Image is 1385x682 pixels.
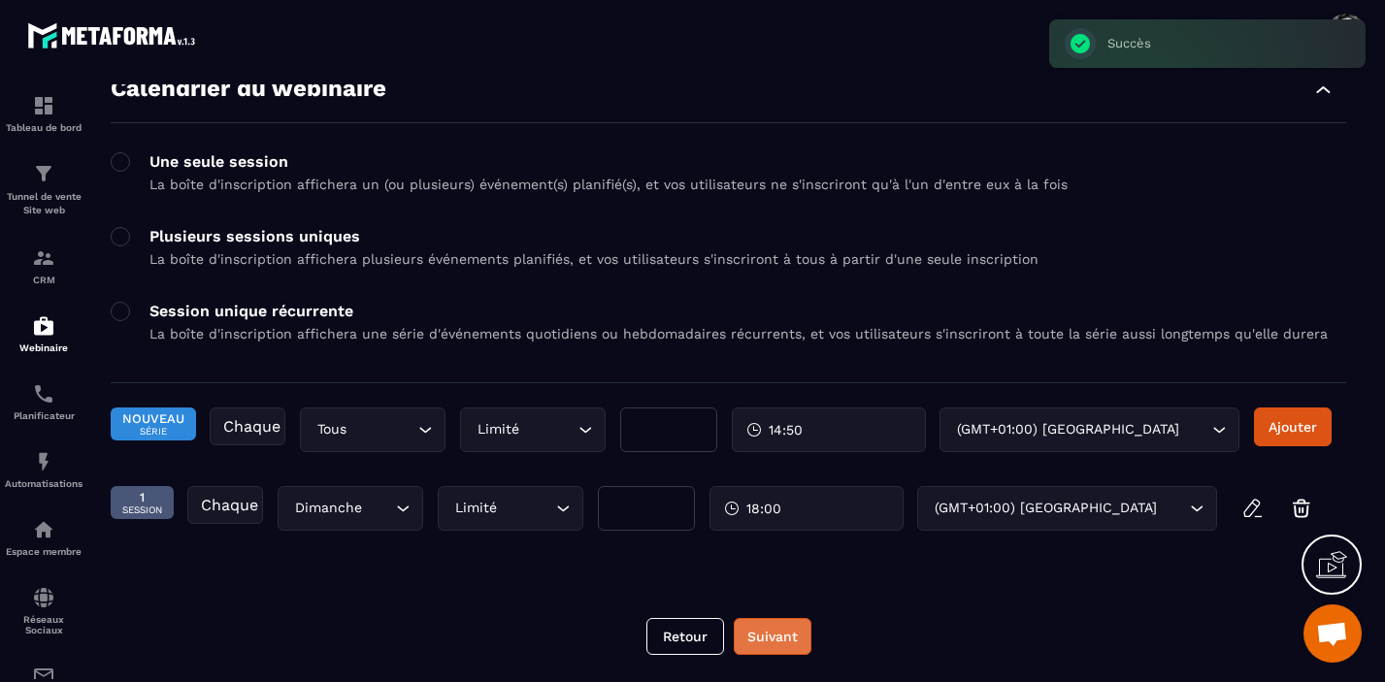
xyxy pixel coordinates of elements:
[32,246,55,270] img: formation
[5,122,82,133] p: Tableau de bord
[278,486,423,531] div: Search for option
[5,410,82,421] p: Planificateur
[122,411,184,426] span: Nouveau
[27,17,202,53] img: logo
[473,419,523,440] span: Limité
[5,80,82,147] a: formationformationTableau de bord
[5,503,82,571] a: automationsautomationsEspace membre
[32,518,55,541] img: automations
[501,498,551,519] input: Search for option
[1254,407,1332,446] button: Ajouter
[5,368,82,436] a: schedulerschedulerPlanificateur
[5,342,82,353] p: Webinaire
[5,300,82,368] a: automationsautomationsWebinaire
[149,302,1328,320] p: Session unique récurrente
[5,436,82,503] a: automationsautomationsAutomatisations
[350,419,413,440] input: Search for option
[5,147,82,232] a: formationformationTunnel de vente Site web
[187,486,263,524] div: Chaque
[122,490,162,504] span: 1
[32,162,55,185] img: formation
[769,420,803,439] span: 14:50
[300,407,445,452] div: Search for option
[5,275,82,285] p: CRM
[32,450,55,473] img: automations
[5,190,82,217] p: Tunnel de vente Site web
[149,251,1039,267] p: La boîte d'inscription affichera plusieurs événements planifiés, et vos utilisateurs s'inscriront...
[366,498,391,519] input: Search for option
[290,498,366,519] span: Dimanche
[1303,604,1362,663] div: Ouvrir le chat
[5,614,82,635] p: Réseaux Sociaux
[450,498,501,519] span: Limité
[438,486,583,531] div: Search for option
[149,326,1328,341] p: La boîte d'inscription affichera une série d'événements quotidiens ou hebdomadaires récurrents, e...
[5,232,82,300] a: formationformationCRM
[111,75,386,103] p: Calendrier du webinaire
[149,177,1068,192] p: La boîte d'inscription affichera un (ou plusieurs) événement(s) planifié(s), et vos utilisateurs ...
[5,478,82,489] p: Automatisations
[734,618,811,655] button: Suivant
[210,407,285,445] div: Chaque
[32,94,55,117] img: formation
[313,419,350,440] span: Tous
[122,504,162,515] span: Session
[5,546,82,557] p: Espace membre
[149,227,1039,245] p: Plusieurs sessions uniques
[5,571,82,650] a: social-networksocial-networkRéseaux Sociaux
[32,314,55,338] img: automations
[646,618,724,655] button: Retour
[32,586,55,609] img: social-network
[460,407,606,452] div: Search for option
[523,419,574,440] input: Search for option
[149,152,1068,171] p: Une seule session
[122,426,184,437] span: Série
[32,382,55,406] img: scheduler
